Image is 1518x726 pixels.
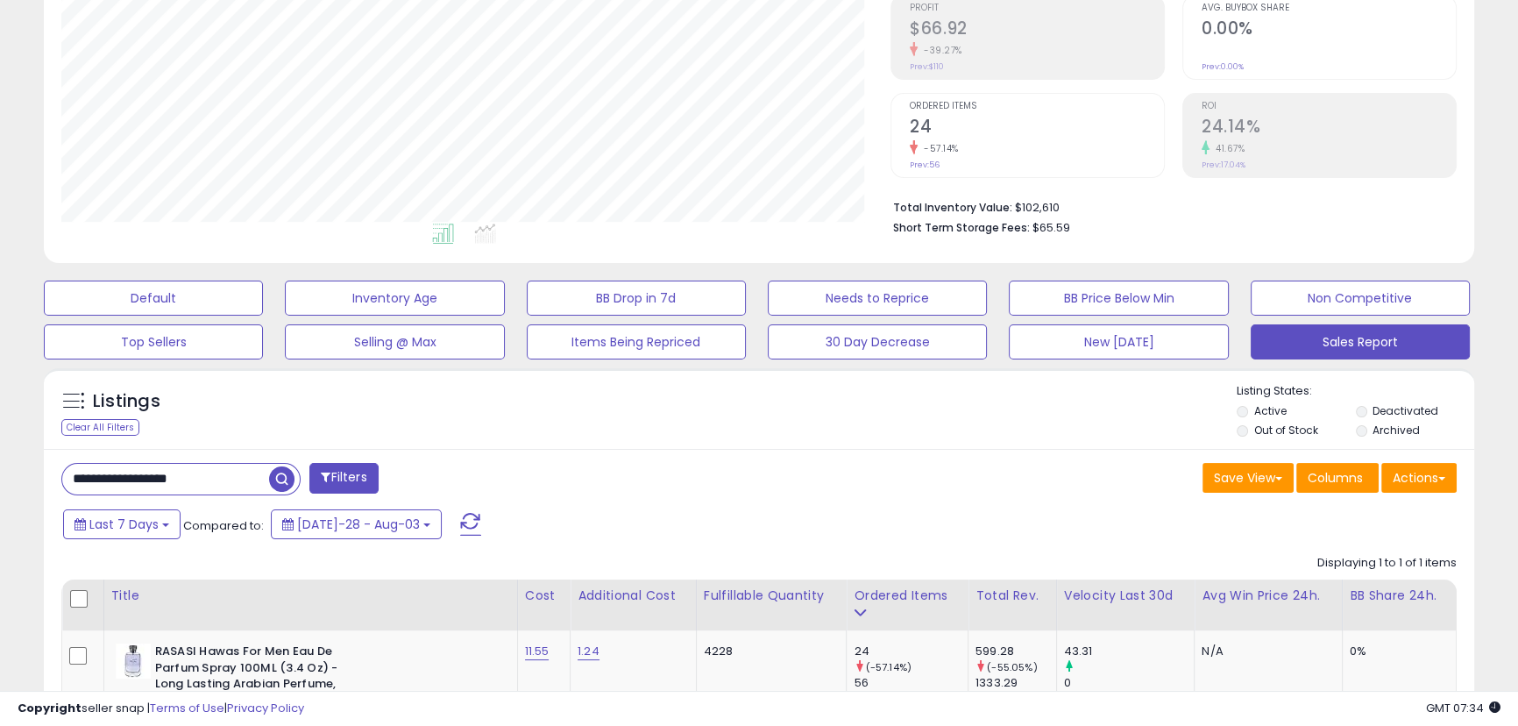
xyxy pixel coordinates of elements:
span: Ordered Items [910,102,1164,111]
label: Deactivated [1373,403,1438,418]
button: Items Being Repriced [527,324,746,359]
div: Cost [525,587,563,605]
button: Columns [1296,463,1379,493]
button: Actions [1381,463,1457,493]
h2: 24 [910,117,1164,140]
span: Profit [910,4,1164,13]
div: Fulfillable Quantity [704,587,840,605]
button: BB Drop in 7d [527,281,746,316]
button: Non Competitive [1251,281,1470,316]
div: Clear All Filters [61,419,139,436]
span: $65.59 [1032,219,1070,236]
p: Listing States: [1237,383,1474,400]
small: -39.27% [918,44,962,57]
div: seller snap | | [18,701,304,717]
button: Inventory Age [285,281,504,316]
a: Terms of Use [150,700,224,716]
span: 2025-08-11 07:34 GMT [1426,700,1500,716]
span: Columns [1308,469,1363,487]
b: Total Inventory Value: [893,200,1012,215]
h5: Listings [93,389,160,414]
div: 599.28 [975,644,1056,659]
small: -57.14% [918,142,959,155]
b: Short Term Storage Fees: [893,220,1030,235]
span: ROI [1202,102,1456,111]
h2: $66.92 [910,18,1164,42]
label: Archived [1373,423,1420,438]
div: Displaying 1 to 1 of 1 items [1317,555,1457,572]
div: 4228 [704,644,833,659]
label: Active [1253,403,1286,418]
div: 43.31 [1064,644,1195,659]
small: (-55.05%) [987,660,1037,674]
li: $102,610 [893,196,1444,217]
small: Prev: 0.00% [1202,61,1244,72]
span: Last 7 Days [89,516,159,533]
div: Additional Cost [578,587,689,605]
small: Prev: 17.04% [1202,160,1245,170]
h2: 0.00% [1202,18,1456,42]
button: Sales Report [1251,324,1470,359]
h2: 24.14% [1202,117,1456,140]
div: Velocity Last 30d [1064,587,1188,605]
button: Filters [309,463,378,494]
img: 31HybexqWrL._SL40_.jpg [116,644,151,679]
button: BB Price Below Min [1009,281,1228,316]
strong: Copyright [18,700,82,716]
button: Needs to Reprice [768,281,987,316]
a: 11.55 [525,643,550,660]
a: 1.24 [578,643,599,660]
span: [DATE]-28 - Aug-03 [297,516,420,533]
div: BB Share 24h. [1350,587,1449,605]
button: Top Sellers [44,324,263,359]
div: 24 [854,644,968,659]
span: Avg. Buybox Share [1202,4,1456,13]
small: (-57.14%) [866,660,912,674]
button: Last 7 Days [63,509,181,539]
div: Ordered Items [854,587,961,605]
small: 41.67% [1209,142,1245,155]
label: Out of Stock [1253,423,1317,438]
button: New [DATE] [1009,324,1228,359]
a: Privacy Policy [227,700,304,716]
button: [DATE]-28 - Aug-03 [271,509,442,539]
div: Total Rev. [975,587,1049,605]
button: Default [44,281,263,316]
button: Selling @ Max [285,324,504,359]
button: 30 Day Decrease [768,324,987,359]
div: Avg Win Price 24h. [1202,587,1335,605]
button: Save View [1202,463,1294,493]
small: Prev: $110 [910,61,944,72]
div: 0% [1350,644,1443,659]
div: Title [111,587,510,605]
span: Compared to: [183,517,264,534]
small: Prev: 56 [910,160,940,170]
div: N/A [1202,644,1329,659]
